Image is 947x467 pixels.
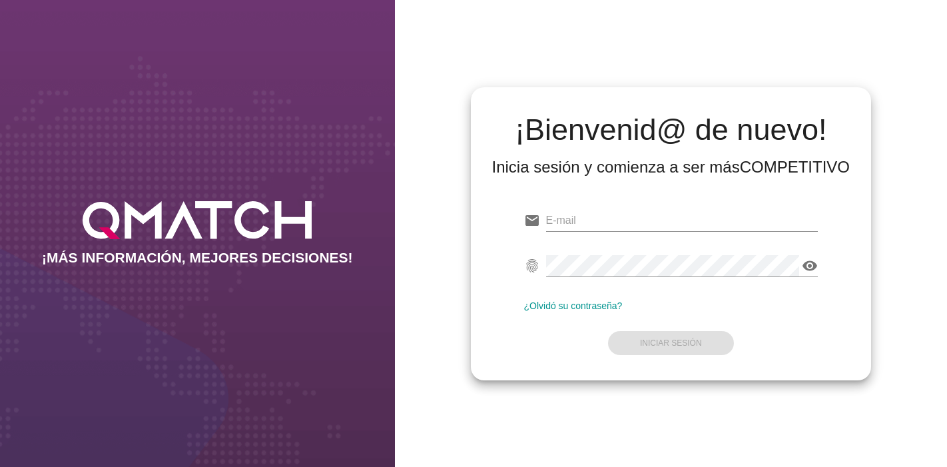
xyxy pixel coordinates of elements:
div: Inicia sesión y comienza a ser más [492,157,850,178]
h2: ¡Bienvenid@ de nuevo! [492,114,850,146]
h2: ¡MÁS INFORMACIÓN, MEJORES DECISIONES! [42,250,353,266]
strong: COMPETITIVO [740,158,850,176]
i: visibility [802,258,818,274]
i: fingerprint [524,258,540,274]
i: email [524,213,540,229]
input: E-mail [546,210,818,231]
a: ¿Olvidó su contraseña? [524,300,623,311]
